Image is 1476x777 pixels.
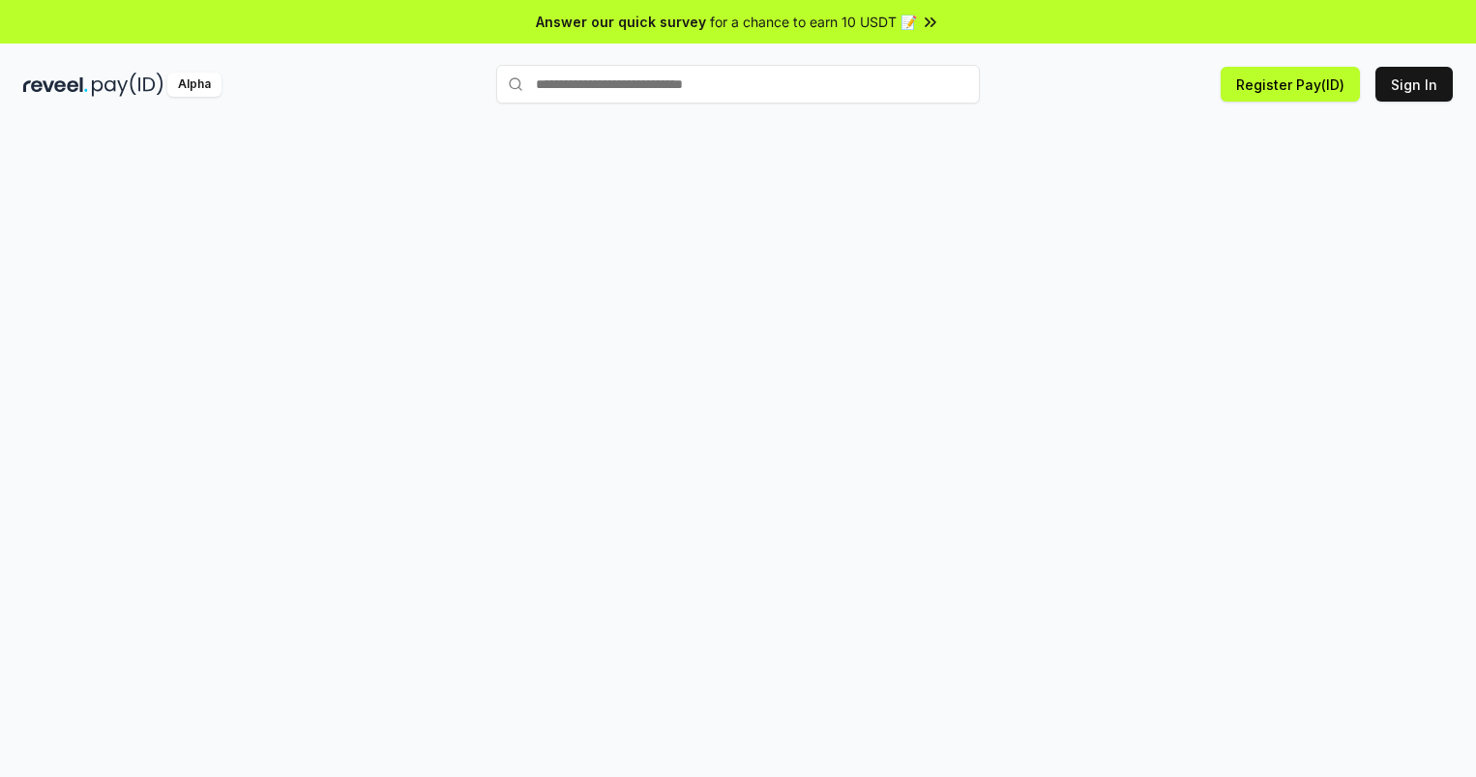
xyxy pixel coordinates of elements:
[536,12,706,32] span: Answer our quick survey
[1221,67,1360,102] button: Register Pay(ID)
[1375,67,1453,102] button: Sign In
[710,12,917,32] span: for a chance to earn 10 USDT 📝
[23,73,88,97] img: reveel_dark
[167,73,221,97] div: Alpha
[92,73,163,97] img: pay_id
